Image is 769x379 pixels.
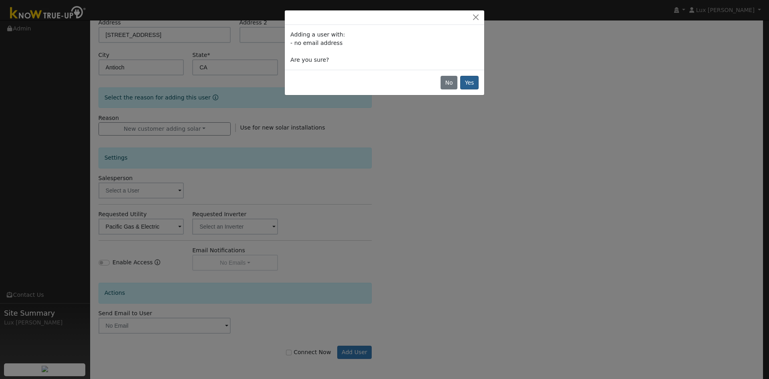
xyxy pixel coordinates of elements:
[290,57,329,63] span: Are you sure?
[470,13,481,22] button: Close
[290,40,342,46] span: - no email address
[290,31,345,38] span: Adding a user with:
[460,76,479,89] button: Yes
[441,76,457,89] button: No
